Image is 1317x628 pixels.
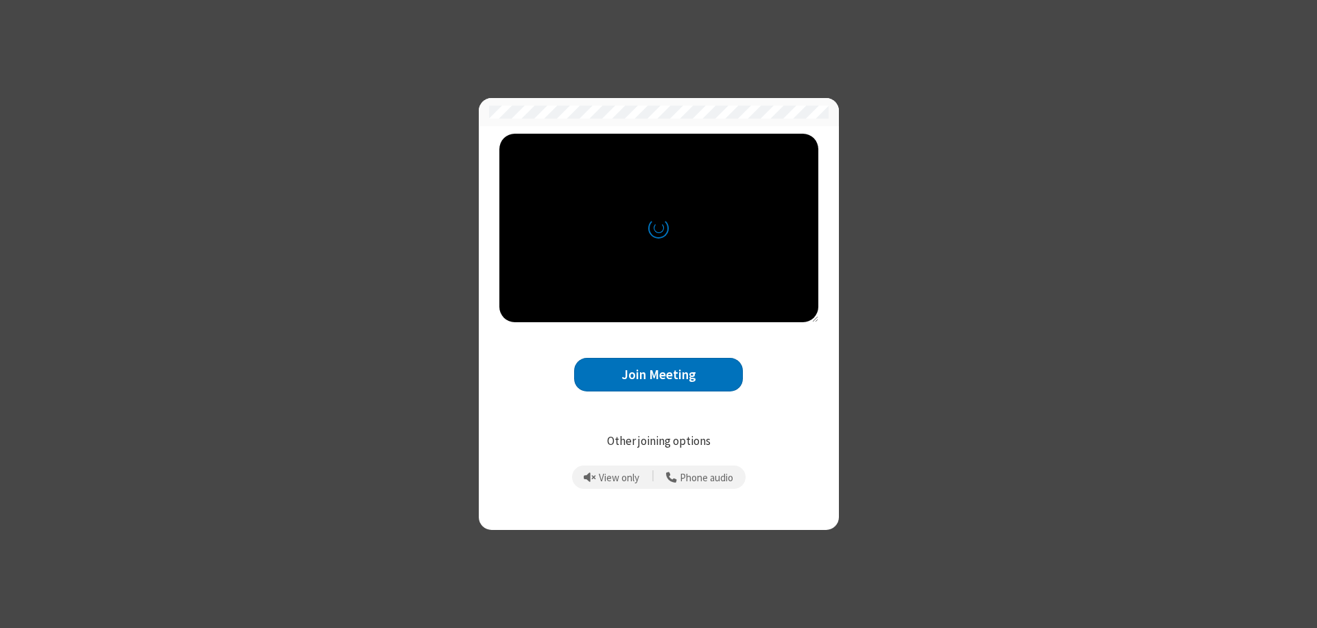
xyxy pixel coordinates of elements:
button: Prevent echo when there is already an active mic and speaker in the room. [579,466,645,489]
button: Use your phone for mic and speaker while you view the meeting on this device. [661,466,739,489]
p: Other joining options [499,433,818,450]
span: View only [599,472,639,484]
span: Phone audio [680,472,733,484]
span: | [652,468,654,487]
button: Join Meeting [574,358,743,391]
